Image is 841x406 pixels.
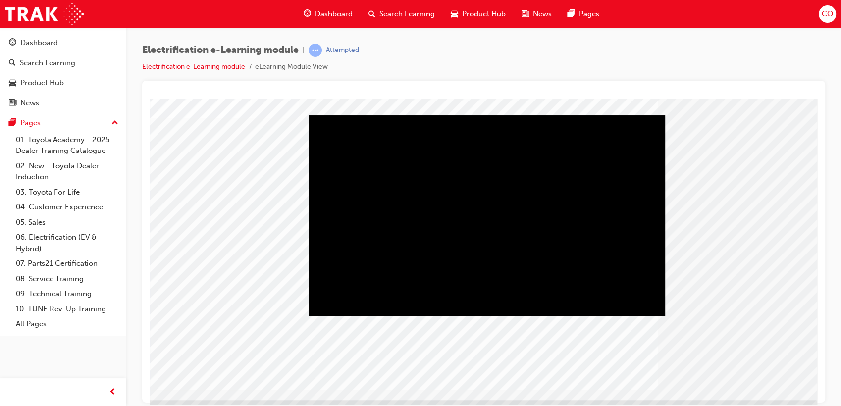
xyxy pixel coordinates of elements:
span: search-icon [368,8,375,20]
span: car-icon [9,79,16,88]
a: Electrification e-Learning module [142,62,245,71]
a: 10. TUNE Rev-Up Training [12,302,122,317]
span: search-icon [9,59,16,68]
a: 04. Customer Experience [12,200,122,215]
span: pages-icon [9,119,16,128]
span: Product Hub [462,8,506,20]
span: guage-icon [9,39,16,48]
img: Trak [5,3,84,25]
span: CO [822,8,833,20]
a: All Pages [12,316,122,332]
a: pages-iconPages [560,4,607,24]
a: search-iconSearch Learning [361,4,443,24]
div: Video [158,17,515,217]
a: news-iconNews [514,4,560,24]
span: Dashboard [315,8,353,20]
div: Pages [20,117,41,129]
a: 01. Toyota Academy - 2025 Dealer Training Catalogue [12,132,122,158]
span: news-icon [522,8,529,20]
span: news-icon [9,99,16,108]
span: guage-icon [304,8,311,20]
button: DashboardSearch LearningProduct HubNews [4,32,122,114]
a: 07. Parts21 Certification [12,256,122,271]
a: Dashboard [4,34,122,52]
div: Dashboard [20,37,58,49]
a: 05. Sales [12,215,122,230]
div: Attempted [326,46,359,55]
button: Pages [4,114,122,132]
button: CO [819,5,836,23]
a: car-iconProduct Hub [443,4,514,24]
span: learningRecordVerb_ATTEMPT-icon [309,44,322,57]
a: guage-iconDashboard [296,4,361,24]
a: 06. Electrification (EV & Hybrid) [12,230,122,256]
span: | [303,45,305,56]
span: Pages [579,8,599,20]
span: prev-icon [109,386,116,399]
a: Search Learning [4,54,122,72]
div: Product Hub [20,77,64,89]
span: News [533,8,552,20]
a: News [4,94,122,112]
a: 02. New - Toyota Dealer Induction [12,158,122,185]
a: 09. Technical Training [12,286,122,302]
span: car-icon [451,8,458,20]
a: Product Hub [4,74,122,92]
div: News [20,98,39,109]
a: 08. Service Training [12,271,122,287]
span: Search Learning [379,8,435,20]
span: up-icon [111,117,118,130]
a: 03. Toyota For Life [12,185,122,200]
span: Electrification e-Learning module [142,45,299,56]
li: eLearning Module View [255,61,328,73]
div: Search Learning [20,57,75,69]
span: pages-icon [568,8,575,20]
